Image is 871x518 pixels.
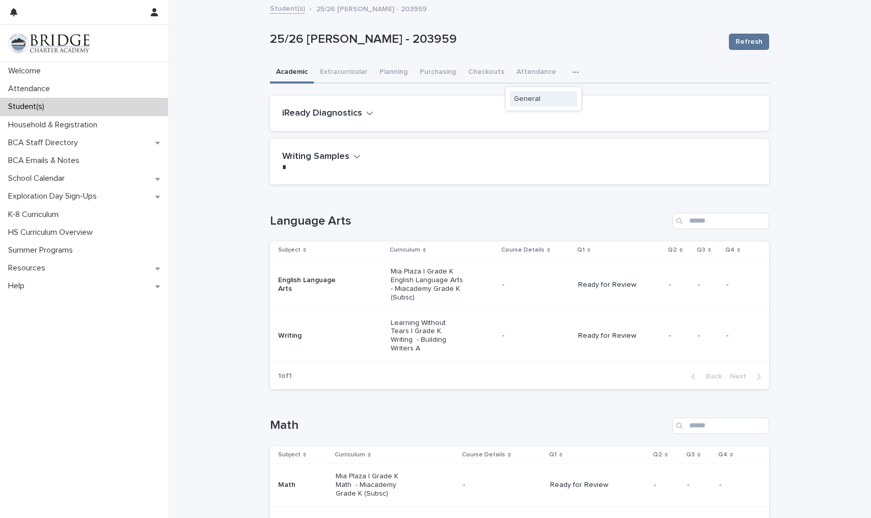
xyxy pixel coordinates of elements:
tr: WritingLearning Without Tears | Grade K Writing - Building Writers A-Ready for Review--- [270,310,769,361]
p: - [463,481,541,489]
p: Help [4,281,33,291]
p: Q2 [653,449,662,460]
p: - [654,481,679,489]
p: Attendance [4,84,58,94]
button: iReady Diagnostics [282,108,373,119]
p: - [669,281,690,289]
p: Math [278,481,328,489]
p: Ready for Review [578,332,651,340]
p: 1 of 1 [270,364,300,389]
h2: Writing Samples [282,151,349,162]
p: - [669,332,690,340]
span: Next [730,373,752,380]
button: Writing Samples [282,151,361,162]
input: Search [672,418,769,434]
button: Refresh [729,34,769,50]
p: Course Details [462,449,505,460]
img: V1C1m3IdTEidaUdm9Hs0 [8,33,90,53]
p: - [698,281,718,289]
button: Purchasing [414,62,462,84]
p: Exploration Day Sign-Ups [4,192,105,201]
span: General [514,95,540,102]
button: Extracurricular [314,62,373,84]
p: BCA Emails & Notes [4,156,88,166]
h1: Math [270,418,668,433]
p: Subject [278,449,301,460]
p: Ready for Review [578,281,651,289]
p: Q4 [725,244,734,256]
p: Resources [4,263,53,273]
p: Ready for Review [550,481,623,489]
p: - [726,332,753,340]
p: - [502,332,570,340]
button: Checkouts [462,62,510,84]
p: HS Curriculum Overview [4,228,101,237]
p: Q3 [697,244,705,256]
p: Summer Programs [4,246,81,255]
p: Learning Without Tears | Grade K Writing - Building Writers A [391,319,464,353]
tr: MathMia Plaza | Grade K Math - Miacademy Grade K (Subsc)-Ready for Review--- [270,464,769,506]
p: Q1 [549,449,557,460]
span: Back [700,373,722,380]
p: BCA Staff Directory [4,138,86,148]
p: Q2 [668,244,677,256]
p: - [719,481,753,489]
p: Curriculum [335,449,365,460]
p: - [502,281,570,289]
p: 25/26 [PERSON_NAME] - 203959 [270,32,721,47]
p: - [698,332,718,340]
span: Refresh [736,37,763,47]
p: Q4 [718,449,727,460]
p: Subject [278,244,301,256]
button: Back [683,372,726,381]
p: 25/26 [PERSON_NAME] - 203959 [316,3,427,14]
p: Student(s) [4,102,52,112]
p: Course Details [501,244,545,256]
p: - [726,281,753,289]
p: Welcome [4,66,49,76]
p: Q3 [686,449,695,460]
p: Household & Registration [4,120,105,130]
p: English Language Arts [278,276,351,293]
p: Curriculum [390,244,420,256]
p: School Calendar [4,174,73,183]
tr: English Language ArtsMia Plaza | Grade K English Language Arts - Miacademy Grade K (Subsc)-Ready ... [270,259,769,310]
button: Next [726,372,769,381]
h1: Language Arts [270,214,668,229]
button: Academic [270,62,314,84]
a: Student(s) [270,2,305,14]
p: Mia Plaza | Grade K Math - Miacademy Grade K (Subsc) [336,472,409,498]
p: - [687,481,711,489]
h2: iReady Diagnostics [282,108,362,119]
p: Mia Plaza | Grade K English Language Arts - Miacademy Grade K (Subsc) [391,267,464,302]
button: Attendance [510,62,562,84]
button: Planning [373,62,414,84]
p: Writing [278,332,351,340]
p: K-8 Curriculum [4,210,67,220]
input: Search [672,213,769,229]
p: Q1 [577,244,585,256]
